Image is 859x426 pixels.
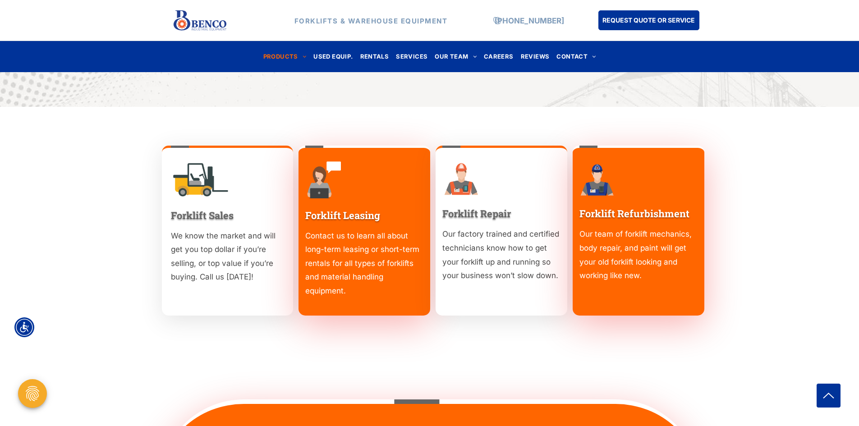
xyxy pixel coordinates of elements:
a: REVIEWS [517,50,553,63]
a: OUR TEAM [431,50,480,63]
a: [PHONE_NUMBER] [495,16,564,25]
a: USED EQUIP. [310,50,356,63]
span: Contact us to learn all about long-term leasing or short-term rentals for all types of forklifts ... [305,231,419,295]
span: Our factory trained and certified technicians know how to get your forklift up and running so you... [442,229,559,280]
span: Forklift Repair [442,207,511,220]
span: REQUEST QUOTE OR SERVICE [602,12,695,28]
a: CAREERS [480,50,517,63]
a: REQUEST QUOTE OR SERVICE [598,10,699,30]
span: Forklift Sales [171,209,234,222]
a: SERVICES [392,50,431,63]
span: Forklift Refurbishment [579,207,689,220]
a: RENTALS [357,50,393,63]
a: CONTACT [553,50,599,63]
a: PRODUCTS [260,50,310,63]
span: Forklift Leasing [305,209,380,222]
div: Accessibility Menu [14,317,34,337]
strong: FORKLIFTS & WAREHOUSE EQUIPMENT [294,16,448,25]
span: Our team of forklift mechanics, body repair, and paint will get your old forklift looking and wor... [579,229,692,280]
img: bencoindustrial [171,160,230,198]
span: We know the market and will get you top dollar if you’re selling, or top value if you’re buying. ... [171,231,276,282]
